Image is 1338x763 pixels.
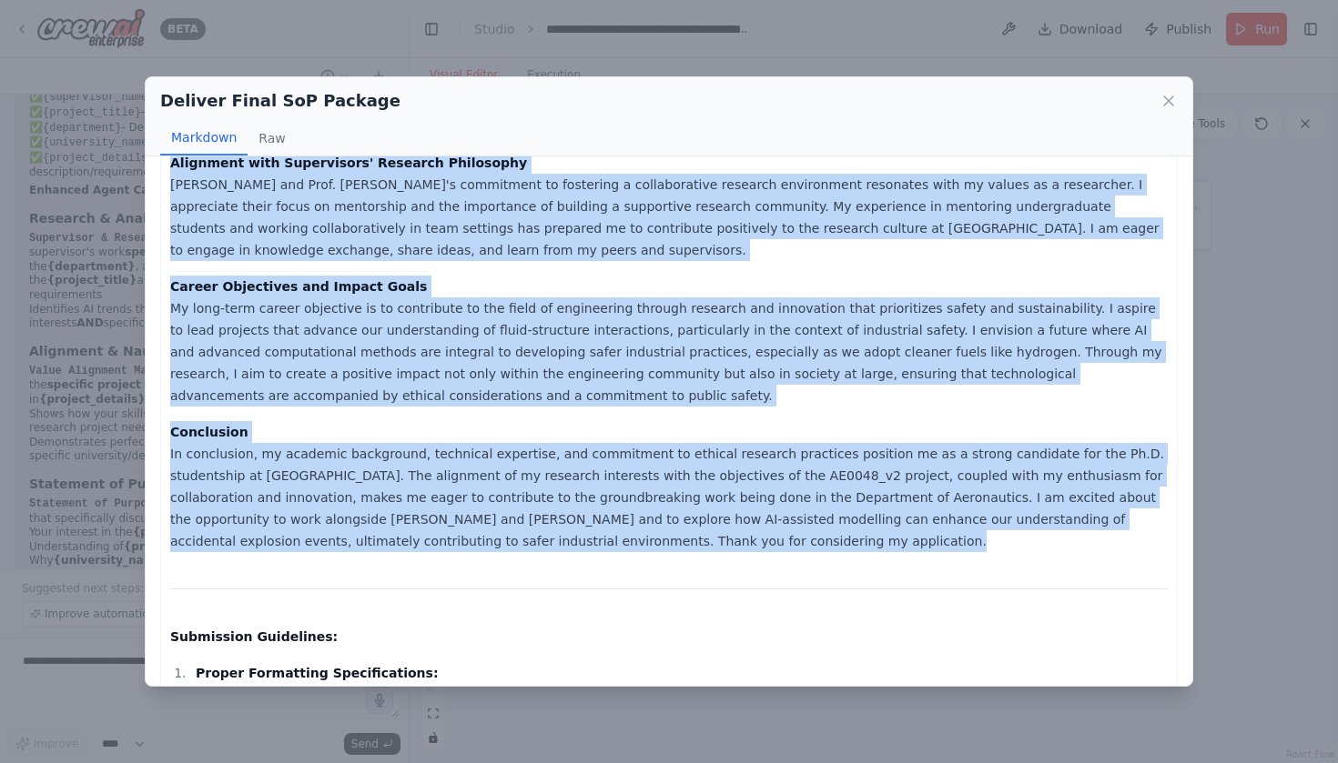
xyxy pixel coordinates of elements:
[170,425,248,439] strong: Conclusion
[196,666,439,680] strong: Proper Formatting Specifications:
[170,279,427,294] strong: Career Objectives and Impact Goals
[160,121,248,156] button: Markdown
[170,629,338,644] strong: Submission Guidelines:
[160,88,400,114] h2: Deliver Final SoP Package
[170,421,1168,552] p: In conclusion, my academic background, technical expertise, and commitment to ethical research pr...
[170,152,1168,261] p: [PERSON_NAME] and Prof. [PERSON_NAME]'s commitment to fostering a collaborative research environm...
[248,121,296,156] button: Raw
[170,156,527,170] strong: Alignment with Supervisors' Research Philosophy
[170,276,1168,407] p: My long-term career objective is to contribute to the field of engineering through research and i...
